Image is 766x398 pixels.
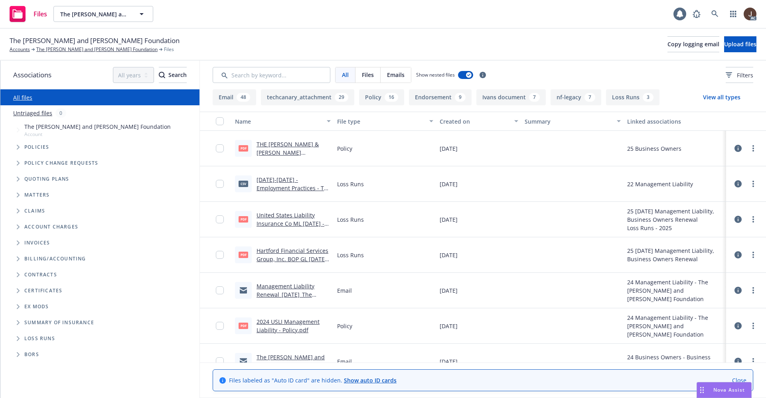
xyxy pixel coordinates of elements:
div: 24 Business Owners - Business Owners [627,353,723,370]
span: Billing/Accounting [24,256,86,261]
span: Files [164,46,174,53]
span: pdf [239,252,248,258]
div: 25 [DATE] Management Liability, Business Owners Renewal [627,207,723,224]
a: United States Liability Insurance Co ML [DATE] - [DATE] Loss Runs - Valued [DATE].pdf [257,211,326,244]
button: techcanary_attachment [261,89,354,105]
span: All [342,71,349,79]
div: 22 Management Liability [627,180,693,188]
span: [DATE] [440,322,458,330]
a: Accounts [10,46,30,53]
div: 9 [455,93,466,102]
div: 25 [DATE] Management Liability, Business Owners Renewal [627,246,723,263]
a: Management Liability Renewal_[DATE]_The [PERSON_NAME] and [PERSON_NAME] Foundation_Newfront Insur... [257,282,314,332]
span: Certificates [24,288,62,293]
div: 0 [55,108,66,118]
span: pdf [239,323,248,329]
span: Account [24,131,171,138]
span: Matters [24,193,49,197]
span: Email [337,357,352,366]
span: Ex Mods [24,304,49,309]
span: Files [362,71,374,79]
a: more [748,215,758,224]
button: Policy [359,89,404,105]
span: [DATE] [440,215,458,224]
span: Files labeled as "Auto ID card" are hidden. [229,376,397,384]
button: Loss Runs [606,89,659,105]
a: more [748,250,758,260]
span: Emails [387,71,405,79]
div: Created on [440,117,510,126]
span: The [PERSON_NAME] and [PERSON_NAME] Foundation [60,10,129,18]
a: 2024 USLI Management Liability - Policy.pdf [257,318,320,334]
button: Nova Assist [697,382,752,398]
div: Linked associations [627,117,723,126]
span: pdf [239,145,248,151]
button: Summary [521,112,624,131]
span: Policy change requests [24,161,98,166]
div: 25 Business Owners [627,144,681,153]
span: Show nested files [416,71,455,78]
input: Toggle Row Selected [216,322,224,330]
input: Toggle Row Selected [216,357,224,365]
button: Filters [726,67,753,83]
span: Email [337,286,352,295]
a: Files [6,3,50,25]
span: [DATE] [440,286,458,295]
span: [DATE] [440,357,458,366]
span: The [PERSON_NAME] and [PERSON_NAME] Foundation [24,122,171,131]
input: Toggle Row Selected [216,180,224,188]
input: Toggle Row Selected [216,286,224,294]
button: File type [334,112,436,131]
span: Associations [13,70,51,80]
span: [DATE] [440,180,458,188]
span: The [PERSON_NAME] and [PERSON_NAME] Foundation [10,35,180,46]
input: Toggle Row Selected [216,251,224,259]
div: Folder Tree Example [0,251,199,363]
button: SearchSearch [159,67,187,83]
span: [DATE] [440,144,458,153]
a: more [748,144,758,153]
a: more [748,357,758,366]
button: Linked associations [624,112,726,131]
span: pdf [239,216,248,222]
div: 7 [584,93,595,102]
div: Loss Runs - 2025 [627,224,723,232]
div: 24 Management Liability - The [PERSON_NAME] and [PERSON_NAME] Foundation [627,278,723,303]
span: Policy [337,144,352,153]
div: Drag to move [697,382,707,398]
div: Name [235,117,322,126]
span: BORs [24,352,39,357]
button: Email [213,89,256,105]
span: Upload files [724,40,756,48]
svg: Search [159,72,165,78]
a: THE [PERSON_NAME] & [PERSON_NAME] FOUNDATION_57SBMBE3FK9_RENL.pdf [257,140,330,173]
a: [DATE]-[DATE] - Employment Practices - The [PERSON_NAME] and [PERSON_NAME] Foundation - [DATE].csv [257,176,331,217]
div: Search [159,67,187,83]
input: Toggle Row Selected [216,215,224,223]
span: Loss Runs [337,180,364,188]
span: Claims [24,209,45,213]
a: Hartford Financial Services Group, Inc. BOP GL [DATE] - [DATE] Loss Runs - Valued [DATE].pdf [257,247,330,280]
button: Upload files [724,36,756,52]
a: All files [13,94,32,101]
button: Created on [436,112,522,131]
div: 48 [237,93,250,102]
span: Summary of insurance [24,320,94,325]
span: Invoices [24,240,50,245]
div: 24 Management Liability - The [PERSON_NAME] and [PERSON_NAME] Foundation [627,313,723,339]
span: csv [239,181,248,187]
a: Switch app [725,6,741,22]
a: Search [707,6,723,22]
a: The [PERSON_NAME] and [PERSON_NAME] Foundation/Policy/Business Owners/09-20-2024 - Email Sent To ... [257,353,330,394]
span: Loss Runs [337,251,364,259]
span: Loss Runs [337,215,364,224]
span: Loss Runs [24,336,55,341]
span: Files [34,11,47,17]
a: more [748,286,758,295]
div: 7 [529,93,540,102]
div: Summary [525,117,612,126]
a: Show auto ID cards [344,376,397,384]
input: Toggle Row Selected [216,144,224,152]
span: Quoting plans [24,177,69,181]
span: Copy logging email [667,40,719,48]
